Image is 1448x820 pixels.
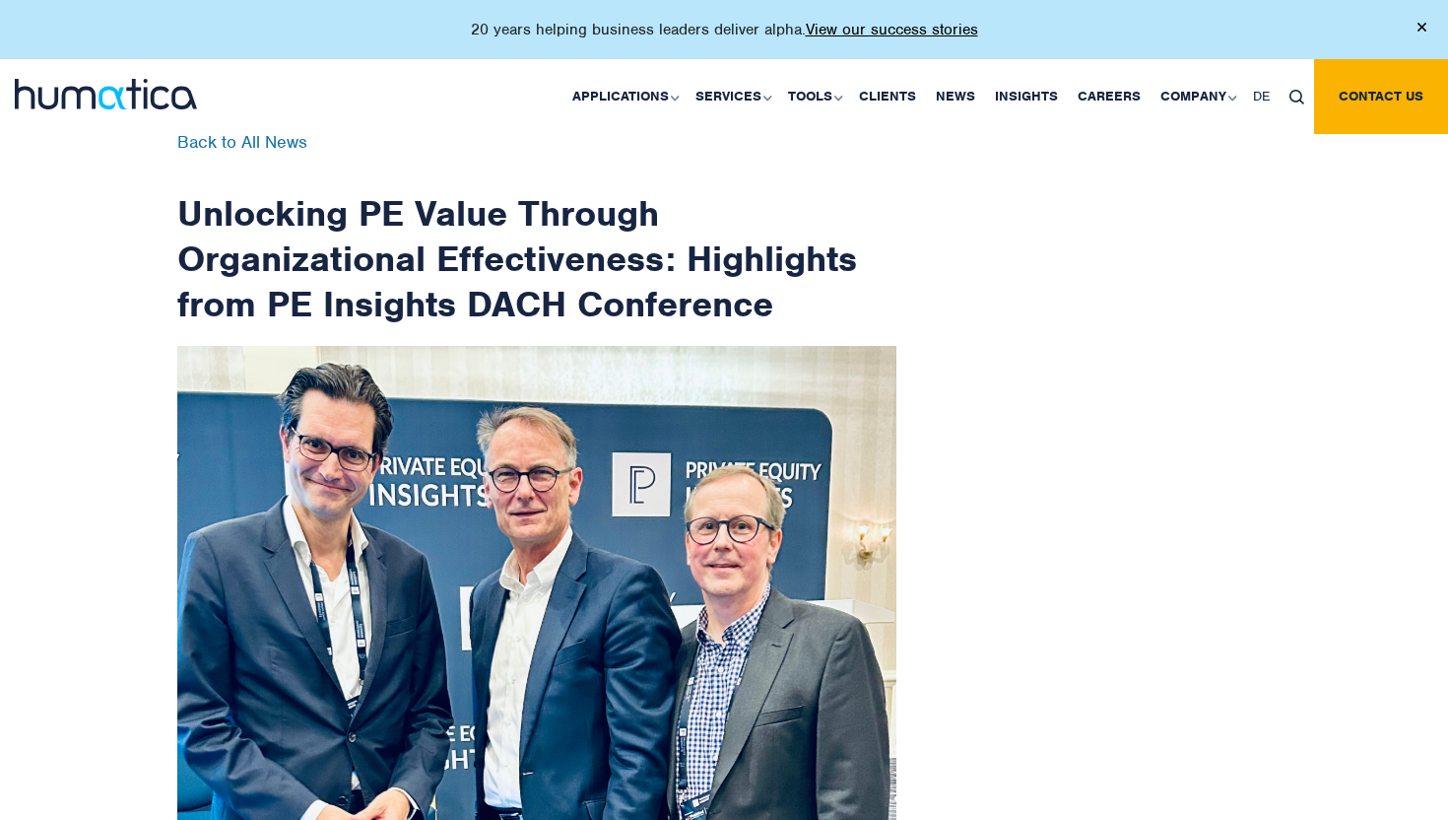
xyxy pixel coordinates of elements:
[471,20,978,39] p: 20 years helping business leaders deliver alpha.
[1243,59,1280,134] a: DE
[1151,59,1243,134] a: Company
[849,59,926,134] a: Clients
[1314,59,1448,134] a: Contact us
[177,131,307,153] a: Back to All News
[1068,59,1151,134] a: Careers
[778,59,849,134] a: Tools
[806,20,978,39] a: View our success stories
[562,59,686,134] a: Applications
[926,59,985,134] a: News
[15,79,197,109] img: logo
[1253,88,1270,104] span: DE
[686,59,778,134] a: Services
[1289,90,1304,104] img: search_icon
[985,59,1068,134] a: Insights
[177,134,896,326] h1: Unlocking PE Value Through Organizational Effectiveness: Highlights from PE Insights DACH Conference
